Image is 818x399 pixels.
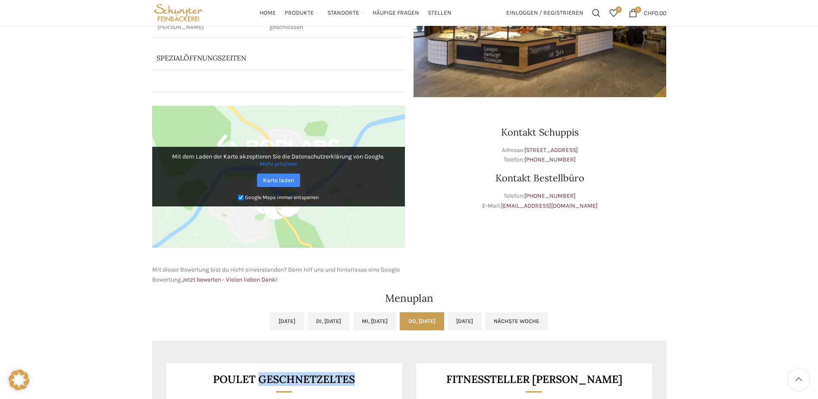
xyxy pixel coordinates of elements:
[327,4,364,22] a: Standorte
[209,4,501,22] div: Main navigation
[501,202,598,209] a: [EMAIL_ADDRESS][DOMAIN_NAME]
[176,374,392,385] h3: Poulet geschnetzeltes
[307,312,350,330] a: Di, [DATE]
[353,312,396,330] a: Mi, [DATE]
[428,4,451,22] a: Stellen
[157,23,259,32] p: [PERSON_NAME]
[285,4,319,22] a: Produkte
[152,106,405,248] img: Google Maps
[157,53,359,63] p: Spezialöffnungszeiten
[615,6,622,13] span: 0
[373,9,419,17] span: Häufige Fragen
[414,173,666,183] h3: Kontakt Bestellbüro
[285,9,314,17] span: Produkte
[428,9,451,17] span: Stellen
[524,156,576,163] a: [PHONE_NUMBER]
[257,174,300,187] a: Karte laden
[245,194,319,200] small: Google Maps immer entsperren
[788,369,809,390] a: Scroll to top button
[327,9,359,17] span: Standorte
[605,4,622,22] div: Meine Wunschliste
[605,4,622,22] a: 0
[644,9,666,16] bdi: 0.00
[238,195,244,200] input: Google Maps immer entsperren
[644,9,655,16] span: CHF
[502,4,588,22] a: Einloggen / Registrieren
[414,127,666,137] h3: Kontakt Schuppis
[400,312,444,330] a: Do, [DATE]
[524,146,578,154] a: [STREET_ADDRESS]
[588,4,605,22] a: Suchen
[373,4,419,22] a: Häufige Fragen
[506,10,583,16] span: Einloggen / Registrieren
[260,4,276,22] a: Home
[414,191,666,211] p: Telefon: E-Mail:
[635,6,641,13] span: 0
[260,160,298,168] a: Mehr erfahren
[152,265,405,285] p: Mit dieser Bewertung bist du nicht einverstanden? Dann hilf uns und hinterlasse eine Google Bewer...
[182,276,277,283] a: Jetzt bewerten - Vielen lieben Dank!
[624,4,671,22] a: 0 CHF0.00
[414,146,666,165] p: Adresse: Telefon:
[270,312,304,330] a: [DATE]
[158,153,399,168] p: Mit dem Laden der Karte akzeptieren Sie die Datenschutzerklärung von Google.
[260,9,276,17] span: Home
[270,23,400,32] p: geschlossen
[426,374,642,385] h3: Fitnessteller [PERSON_NAME]
[152,9,205,16] a: Site logo
[448,312,482,330] a: [DATE]
[524,192,576,199] a: [PHONE_NUMBER]
[485,312,548,330] a: Nächste Woche
[152,293,666,304] h2: Menuplan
